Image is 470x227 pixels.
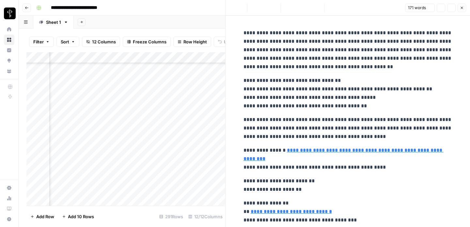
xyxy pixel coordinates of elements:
img: LP Production Workloads Logo [4,8,16,19]
a: Learning Hub [4,204,14,214]
span: Row Height [183,38,207,45]
span: Sort [61,38,69,45]
a: Sheet 1 [33,16,74,29]
span: 171 words [408,5,426,11]
a: Opportunities [4,55,14,66]
a: Browse [4,35,14,45]
button: Undo [214,37,239,47]
a: Usage [4,193,14,204]
button: 12 Columns [82,37,120,47]
a: Home [4,24,14,35]
div: Sheet 1 [46,19,61,25]
a: Insights [4,45,14,55]
button: Row Height [173,37,211,47]
button: Help + Support [4,214,14,224]
button: Add 10 Rows [58,211,98,222]
span: Add Row [36,213,54,220]
button: 171 words [405,4,435,12]
span: Freeze Columns [133,38,166,45]
button: Filter [29,37,54,47]
span: 12 Columns [92,38,116,45]
div: 291 Rows [157,211,186,222]
a: Settings [4,183,14,193]
div: 12/12 Columns [186,211,225,222]
span: Filter [33,38,44,45]
button: Workspace: LP Production Workloads [4,5,14,22]
button: Freeze Columns [123,37,171,47]
a: Your Data [4,66,14,76]
span: Add 10 Rows [68,213,94,220]
button: Add Row [26,211,58,222]
button: Sort [56,37,79,47]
